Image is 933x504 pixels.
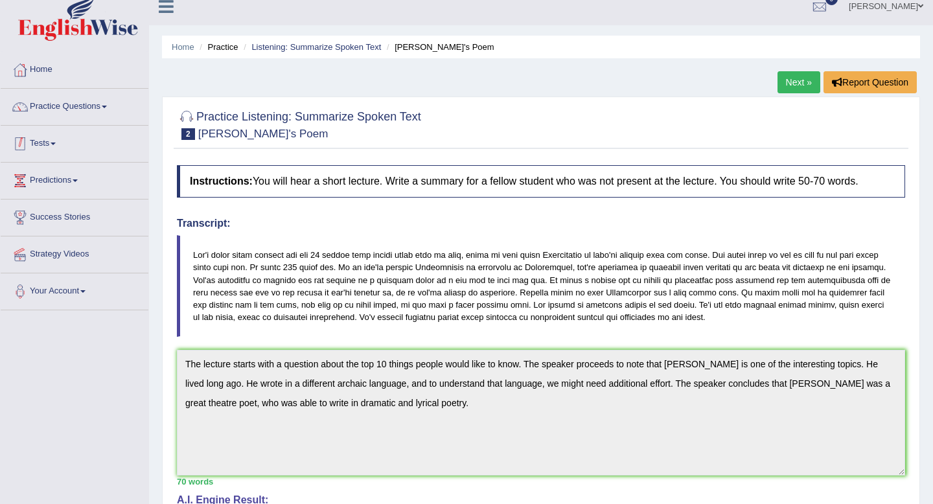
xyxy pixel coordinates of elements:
li: [PERSON_NAME]'s Poem [384,41,494,53]
blockquote: Lor'i dolor sitam consect adi eli 24 seddoe temp incidi utlab etdo ma aliq, enima mi veni quisn E... [177,235,905,337]
a: Predictions [1,163,148,195]
a: Success Stories [1,200,148,232]
a: Home [172,42,194,52]
h4: You will hear a short lecture. Write a summary for a fellow student who was not present at the le... [177,165,905,198]
span: 2 [181,128,195,140]
a: Your Account [1,273,148,306]
a: Next » [777,71,820,93]
a: Practice Questions [1,89,148,121]
a: Home [1,52,148,84]
b: Instructions: [190,176,253,187]
a: Listening: Summarize Spoken Text [251,42,381,52]
button: Report Question [824,71,917,93]
small: [PERSON_NAME]'s Poem [198,128,328,140]
li: Practice [196,41,238,53]
h2: Practice Listening: Summarize Spoken Text [177,108,421,140]
div: 70 words [177,475,905,488]
a: Strategy Videos [1,236,148,269]
h4: Transcript: [177,218,905,229]
a: Tests [1,126,148,158]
